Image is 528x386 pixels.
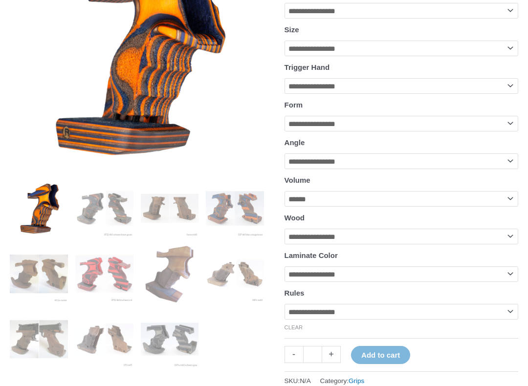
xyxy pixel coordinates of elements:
[10,245,68,303] img: Rink Grip for Sport Pistol - Image 5
[10,179,68,237] img: Rink Grip for Sport Pistol
[285,25,299,34] label: Size
[75,179,133,237] img: Rink Grip for Sport Pistol - Image 2
[285,214,305,222] label: Wood
[10,310,68,368] img: Rink Grip for Sport Pistol - Image 9
[206,179,264,237] img: Rink Grip for Sport Pistol - Image 4
[141,245,199,303] img: Rink Grip for Sport Pistol - Image 7
[285,138,305,147] label: Angle
[141,310,199,368] img: Rink Grip for Sport Pistol - Image 11
[285,101,303,109] label: Form
[285,251,338,259] label: Laminate Color
[351,346,410,364] button: Add to cart
[300,377,311,385] span: N/A
[285,346,303,363] a: -
[75,245,133,303] img: Rink Grip for Sport Pistol - Image 6
[141,179,199,237] img: Rink Grip for Sport Pistol - Image 3
[303,346,322,363] input: Product quantity
[349,377,364,385] a: Grips
[285,324,303,330] a: Clear options
[285,63,330,71] label: Trigger Hand
[285,289,305,297] label: Rules
[285,176,310,184] label: Volume
[322,346,341,363] a: +
[75,310,133,368] img: Rink Grip for Sport Pistol - Image 10
[206,245,264,303] img: Rink Sport Pistol Grip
